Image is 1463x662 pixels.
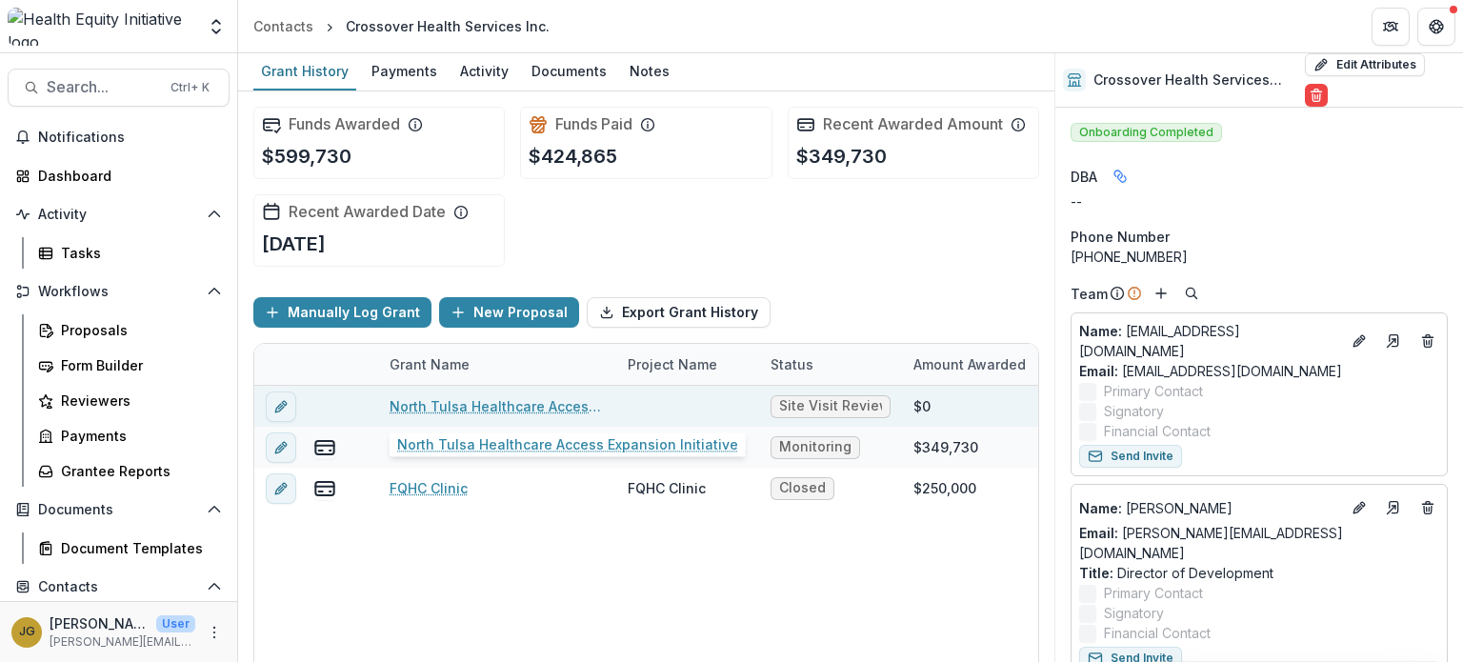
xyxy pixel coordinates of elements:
[253,57,356,85] div: Grant History
[779,398,882,414] span: Site Visit Review
[587,297,771,328] button: Export Grant History
[759,354,825,374] div: Status
[30,455,230,487] a: Grantee Reports
[266,432,296,463] button: edit
[1071,123,1222,142] span: Onboarding Completed
[8,160,230,191] a: Dashboard
[1079,361,1342,381] a: Email: [EMAIL_ADDRESS][DOMAIN_NAME]
[38,130,222,146] span: Notifications
[1305,53,1425,76] button: Edit Attributes
[779,439,852,455] span: Monitoring
[1071,167,1097,187] span: DBA
[30,532,230,564] a: Document Templates
[1104,381,1203,401] span: Primary Contact
[156,615,195,632] p: User
[266,391,296,422] button: edit
[8,199,230,230] button: Open Activity
[390,437,605,457] a: Crossover Health Services FQHC Project
[1378,326,1409,356] a: Go to contact
[913,396,931,416] div: $0
[1079,498,1340,518] p: [PERSON_NAME]
[1079,500,1122,516] span: Name :
[1071,227,1170,247] span: Phone Number
[913,478,976,498] div: $250,000
[38,284,199,300] span: Workflows
[246,12,557,40] nav: breadcrumb
[61,426,214,446] div: Payments
[616,344,759,385] div: Project Name
[1417,8,1455,46] button: Get Help
[61,243,214,263] div: Tasks
[823,115,1003,133] h2: Recent Awarded Amount
[529,142,617,171] p: $424,865
[555,115,632,133] h2: Funds Paid
[1079,563,1439,583] p: Director of Development
[38,502,199,518] span: Documents
[452,53,516,90] a: Activity
[1079,525,1118,541] span: Email:
[622,53,677,90] a: Notes
[616,354,729,374] div: Project Name
[8,572,230,602] button: Open Contacts
[246,12,321,40] a: Contacts
[346,16,550,36] div: Crossover Health Services Inc.
[1180,282,1203,305] button: Search
[289,203,446,221] h2: Recent Awarded Date
[452,57,516,85] div: Activity
[1079,498,1340,518] a: Name: [PERSON_NAME]
[524,57,614,85] div: Documents
[378,344,616,385] div: Grant Name
[1079,323,1122,339] span: Name :
[1416,330,1439,352] button: Deletes
[1104,401,1164,421] span: Signatory
[61,461,214,481] div: Grantee Reports
[203,621,226,644] button: More
[1105,161,1135,191] button: Linked binding
[253,16,313,36] div: Contacts
[364,57,445,85] div: Payments
[1378,492,1409,523] a: Go to contact
[1348,330,1371,352] button: Edit
[50,613,149,633] p: [PERSON_NAME]
[439,297,579,328] button: New Proposal
[1305,84,1328,107] button: Delete
[1372,8,1410,46] button: Partners
[1150,282,1172,305] button: Add
[262,142,351,171] p: $599,730
[759,344,902,385] div: Status
[622,57,677,85] div: Notes
[913,437,978,457] div: $349,730
[1104,583,1203,603] span: Primary Contact
[1071,191,1448,211] div: --
[61,538,214,558] div: Document Templates
[1071,247,1448,267] div: [PHONE_NUMBER]
[8,69,230,107] button: Search...
[1104,623,1211,643] span: Financial Contact
[796,142,887,171] p: $349,730
[289,115,400,133] h2: Funds Awarded
[38,207,199,223] span: Activity
[262,230,326,258] p: [DATE]
[313,436,336,459] button: view-payments
[203,8,230,46] button: Open entity switcher
[50,633,195,651] p: [PERSON_NAME][EMAIL_ADDRESS][PERSON_NAME][DATE][DOMAIN_NAME]
[1079,321,1340,361] p: [EMAIL_ADDRESS][DOMAIN_NAME]
[30,237,230,269] a: Tasks
[61,320,214,340] div: Proposals
[390,478,468,498] a: FQHC Clinic
[47,78,159,96] span: Search...
[8,122,230,152] button: Notifications
[364,53,445,90] a: Payments
[1079,523,1439,563] a: Email: [PERSON_NAME][EMAIL_ADDRESS][DOMAIN_NAME]
[902,344,1045,385] div: Amount Awarded
[1348,496,1371,519] button: Edit
[1104,603,1164,623] span: Signatory
[779,480,826,496] span: Closed
[313,477,336,500] button: view-payments
[1416,496,1439,519] button: Deletes
[628,478,706,498] div: FQHC Clinic
[30,420,230,451] a: Payments
[1079,321,1340,361] a: Name: [EMAIL_ADDRESS][DOMAIN_NAME]
[38,579,199,595] span: Contacts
